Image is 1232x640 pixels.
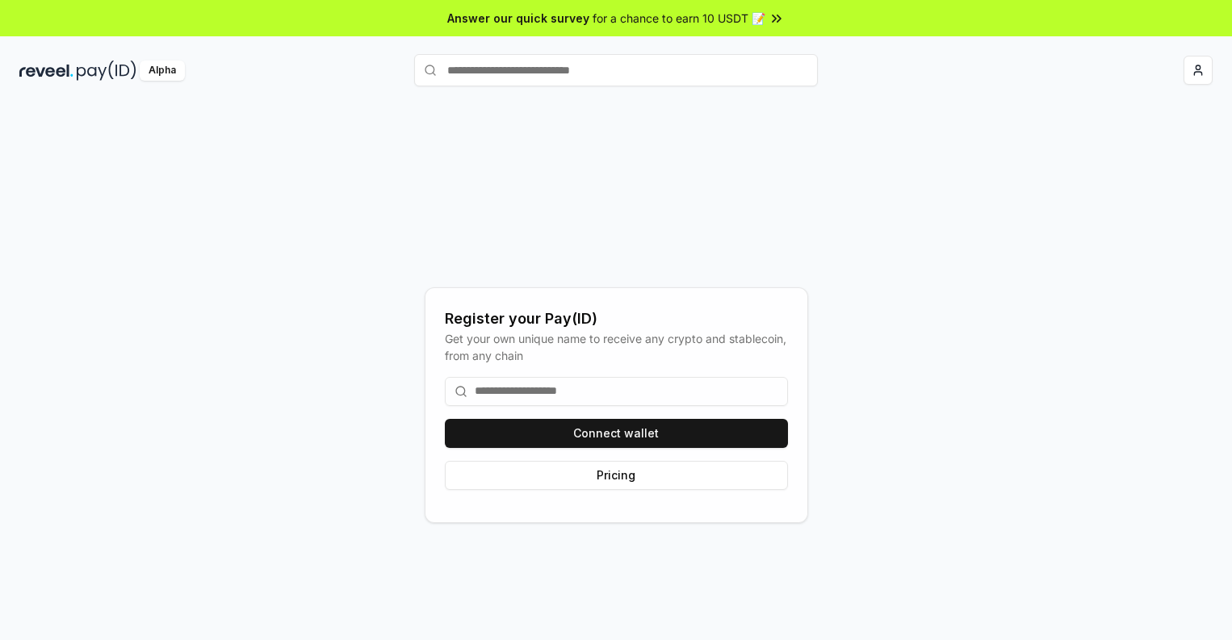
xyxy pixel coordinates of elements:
div: Alpha [140,61,185,81]
span: Answer our quick survey [447,10,589,27]
button: Pricing [445,461,788,490]
img: reveel_dark [19,61,73,81]
img: pay_id [77,61,136,81]
span: for a chance to earn 10 USDT 📝 [593,10,765,27]
button: Connect wallet [445,419,788,448]
div: Register your Pay(ID) [445,307,788,330]
div: Get your own unique name to receive any crypto and stablecoin, from any chain [445,330,788,364]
